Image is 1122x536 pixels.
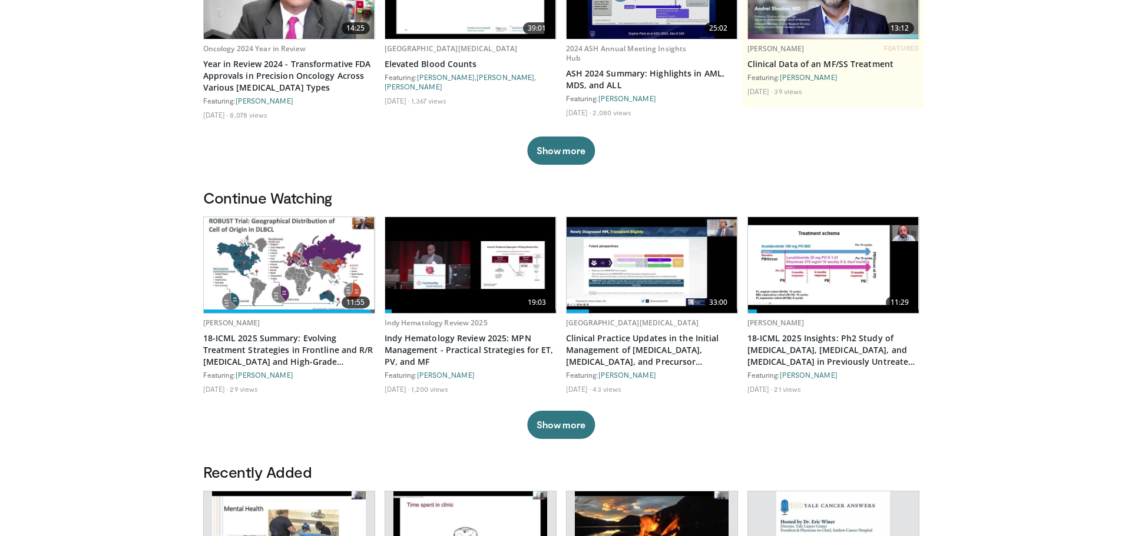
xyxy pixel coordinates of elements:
li: [DATE] [203,110,229,119]
li: 29 views [230,384,258,394]
div: Featuring: [385,370,557,379]
a: [PERSON_NAME] [417,371,475,379]
span: 39:01 [523,22,551,34]
span: 13:12 [886,22,914,34]
a: Oncology 2024 Year in Review [203,44,306,54]
a: ASH 2024 Summary: Highlights in AML, MDS, and ALL [566,68,738,91]
div: Featuring: [203,370,375,379]
a: [PERSON_NAME] [236,371,293,379]
a: 11:55 [204,217,375,313]
li: [DATE] [203,384,229,394]
a: 33:00 [567,217,737,313]
a: [GEOGRAPHIC_DATA][MEDICAL_DATA] [385,44,518,54]
div: Featuring: [566,370,738,379]
span: 19:03 [523,297,551,308]
div: Featuring: [566,94,738,103]
button: Show more [527,137,595,165]
a: Indy Hematology Review 2025 [385,318,488,328]
span: 11:55 [342,297,370,308]
img: cdc88d19-06aa-4dff-8f67-86148f66f852.620x360_q85_upscale.jpg [748,217,919,313]
img: d21d09fc-eec5-41ef-be1b-f3ec05354a84.620x360_q85_upscale.jpg [204,217,375,313]
a: Clinical Practice Updates in the Initial Management of [MEDICAL_DATA], [MEDICAL_DATA], and Precur... [566,332,738,368]
a: [PERSON_NAME] [385,82,442,91]
a: [PERSON_NAME] [780,73,838,81]
div: Featuring: , , [385,72,557,91]
span: FEATURED [884,44,919,52]
h3: Continue Watching [203,188,919,207]
span: 14:25 [342,22,370,34]
a: [PERSON_NAME] [747,318,805,328]
span: 33:00 [704,297,733,308]
div: Featuring: [747,72,919,82]
li: 1,367 views [411,96,446,105]
a: [PERSON_NAME] [417,73,475,81]
a: [PERSON_NAME] [236,96,293,105]
a: 2024 ASH Annual Meeting Insights Hub [566,44,687,63]
li: 8,078 views [230,110,267,119]
img: d408ef09-05a9-4f78-94f6-524caa770e36.620x360_q85_upscale.jpg [567,217,737,313]
a: [PERSON_NAME] [476,73,534,81]
li: 39 views [774,86,802,96]
li: [DATE] [747,86,773,96]
div: Featuring: [203,96,375,105]
a: [PERSON_NAME] [747,44,805,54]
a: [PERSON_NAME] [598,371,656,379]
li: 21 views [774,384,801,394]
a: 18-ICML 2025 Summary: Evolving Treatment Strategies in Frontline and R/R [MEDICAL_DATA] and High-... [203,332,375,368]
a: Indy Hematology Review 2025: MPN Management - Practical Strategies for ET, PV, and MF [385,332,557,368]
a: 19:03 [385,217,556,313]
li: 43 views [593,384,621,394]
a: 11:29 [748,217,919,313]
li: 2,080 views [593,108,631,117]
a: [PERSON_NAME] [598,94,656,102]
a: [GEOGRAPHIC_DATA][MEDICAL_DATA] [566,318,699,328]
li: 1,200 views [411,384,448,394]
a: Elevated Blood Counts [385,58,557,70]
li: [DATE] [566,108,591,117]
h3: Recently Added [203,462,919,481]
a: Clinical Data of an MF/SS Treatment [747,58,919,70]
a: Year in Review 2024 - Transformative FDA Approvals in Precision Oncology Across Various [MEDICAL_... [203,58,375,94]
div: Featuring: [747,370,919,379]
button: Show more [527,411,595,439]
img: e94d6f02-5ecd-4bbb-bb87-02090c75355e.620x360_q85_upscale.jpg [385,217,556,313]
a: [PERSON_NAME] [780,371,838,379]
li: [DATE] [385,96,410,105]
span: 25:02 [704,22,733,34]
li: [DATE] [385,384,410,394]
li: [DATE] [747,384,773,394]
span: 11:29 [886,297,914,308]
li: [DATE] [566,384,591,394]
a: [PERSON_NAME] [203,318,260,328]
a: 18-ICML 2025 Insights: Ph2 Study of [MEDICAL_DATA], [MEDICAL_DATA], and [MEDICAL_DATA] in Previou... [747,332,919,368]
